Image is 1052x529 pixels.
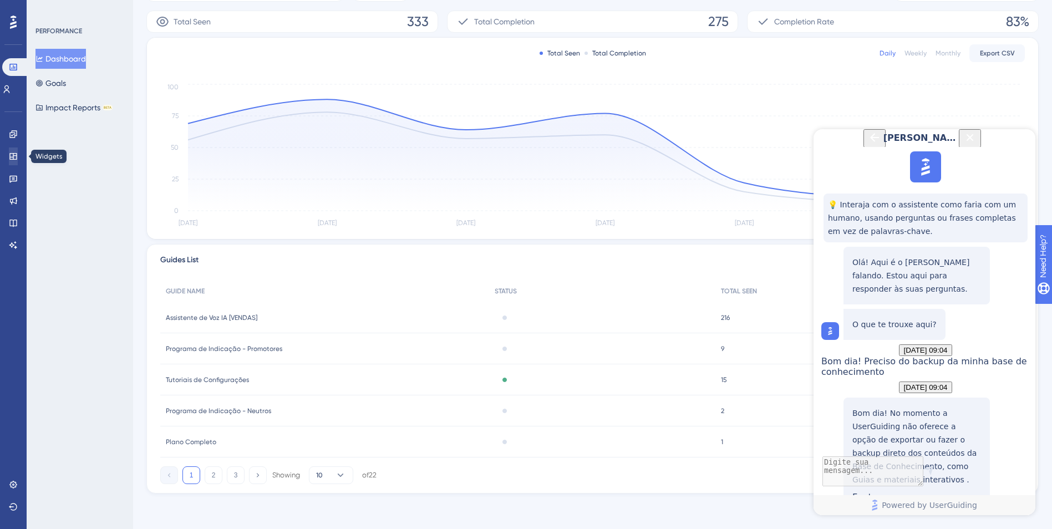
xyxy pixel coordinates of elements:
span: TOTAL SEEN [721,287,757,296]
button: 3 [227,466,245,484]
tspan: 0 [174,207,179,215]
div: of 22 [362,470,377,480]
button: Export CSV [969,44,1025,62]
tspan: [DATE] [179,219,197,227]
div: Daily [880,49,896,58]
tspan: 25 [172,175,179,183]
span: Need Help? [26,3,69,16]
span: Assistente de Voz IA [VENDAS] [166,313,257,322]
span: Plano Completo [166,438,216,446]
tspan: [DATE] [596,219,614,227]
tspan: [DATE] [318,219,337,227]
span: 9 [721,344,724,353]
span: Guides List [160,253,199,271]
button: 10 [309,466,353,484]
tspan: [DATE] [735,219,754,227]
span: 10 [316,471,323,480]
button: 2 [205,466,222,484]
div: Weekly [904,49,927,58]
span: Tutoriais de Configurações [166,375,249,384]
tspan: 50 [171,144,179,151]
span: Programa de Indicação - Neutros [166,406,271,415]
span: STATUS [495,287,517,296]
tspan: 75 [172,112,179,120]
span: Total Completion [474,15,535,28]
span: Programa de Indicação - Promotores [166,344,282,353]
span: 2 [721,406,724,415]
div: Showing [272,470,300,480]
span: Completion Rate [774,15,834,28]
span: 83% [1006,13,1029,30]
span: 333 [407,13,429,30]
span: 216 [721,313,730,322]
tspan: 100 [167,83,179,91]
span: 1 [721,438,723,446]
span: GUIDE NAME [166,287,205,296]
span: Export CSV [980,49,1015,58]
span: 275 [708,13,729,30]
div: Total Seen [540,49,580,58]
tspan: [DATE] [456,219,475,227]
button: 1 [182,466,200,484]
span: 15 [721,375,727,384]
div: Total Completion [585,49,646,58]
div: Monthly [936,49,960,58]
iframe: UserGuiding AI Assistant [814,129,1035,515]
